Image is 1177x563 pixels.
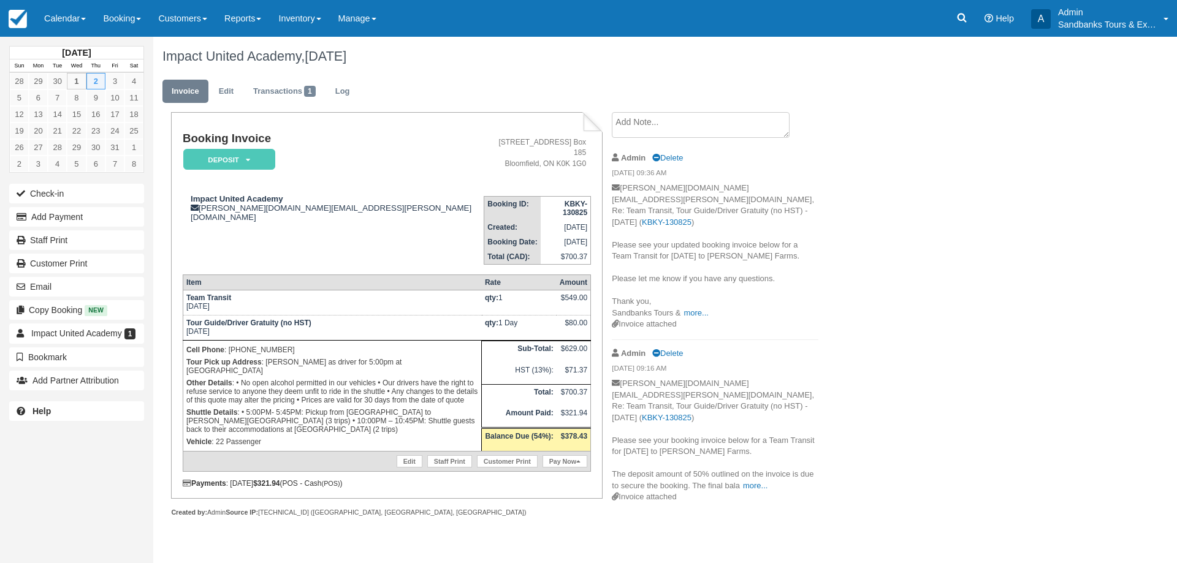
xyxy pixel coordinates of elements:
[482,290,557,315] td: 1
[186,319,311,327] strong: Tour Guide/Driver Gratuity (no HST)
[244,80,325,104] a: Transactions1
[561,432,587,440] strong: $378.43
[612,168,818,181] em: [DATE] 09:36 AM
[996,13,1014,23] span: Help
[322,480,340,487] small: (POS)
[10,156,29,172] a: 2
[186,406,478,436] p: : • 5:00PM- 5:45PM: Pickup from [GEOGRAPHIC_DATA] to [PERSON_NAME][GEOGRAPHIC_DATA] (3 trips) • 1...
[67,139,86,156] a: 29
[29,139,48,156] a: 27
[183,290,481,315] td: [DATE]
[612,319,818,330] div: Invoice attached
[48,89,67,106] a: 7
[191,194,283,203] strong: Impact United Academy
[543,455,587,467] a: Pay Now
[183,479,591,488] div: : [DATE] (POS - Cash )
[29,106,48,123] a: 13
[29,73,48,89] a: 29
[186,346,224,354] strong: Cell Phone
[10,139,29,156] a: 26
[484,249,541,265] th: Total (CAD):
[86,139,105,156] a: 30
[29,59,48,73] th: Mon
[9,230,144,250] a: Staff Print
[183,479,226,488] strong: Payments
[171,508,207,516] strong: Created by:
[162,80,208,104] a: Invoice
[32,406,51,416] b: Help
[183,148,271,171] a: Deposit
[397,455,422,467] a: Edit
[612,378,818,491] p: [PERSON_NAME][DOMAIN_NAME][EMAIL_ADDRESS][PERSON_NAME][DOMAIN_NAME], Re: Team Transit, Tour Guide...
[9,323,144,343] a: Impact United Academy 1
[9,371,144,390] button: Add Partner Attribution
[105,89,124,106] a: 10
[684,308,708,317] a: more...
[557,341,591,363] td: $629.00
[67,123,86,139] a: 22
[541,249,591,265] td: $700.37
[31,328,122,338] span: Impact United Academy
[183,315,481,340] td: [DATE]
[186,379,232,387] strong: Other Details
[10,89,29,106] a: 5
[186,437,211,446] strong: Vehicle
[10,73,29,89] a: 28
[484,235,541,249] th: Booking Date:
[985,14,993,23] i: Help
[427,455,472,467] a: Staff Print
[186,358,262,366] strong: Tour Pick up Address
[9,277,144,297] button: Email
[560,319,587,337] div: $80.00
[186,436,478,448] p: : 22 Passenger
[183,274,481,290] th: Item
[183,132,484,145] h1: Booking Invoice
[105,59,124,73] th: Fri
[652,349,683,358] a: Delete
[124,106,143,123] a: 18
[642,217,691,227] a: KBKY-130825
[541,220,591,235] td: [DATE]
[482,428,557,451] th: Balance Due (54%):
[226,508,258,516] strong: Source IP:
[326,80,359,104] a: Log
[48,139,67,156] a: 28
[86,156,105,172] a: 6
[186,408,237,417] strong: Shuttle Details
[105,156,124,172] a: 7
[124,328,136,339] span: 1
[162,49,1027,64] h1: Impact United Academy,
[86,59,105,73] th: Thu
[48,59,67,73] th: Tue
[482,315,557,340] td: 1 Day
[171,508,602,517] div: Admin [TECHNICAL_ID] ([GEOGRAPHIC_DATA], [GEOGRAPHIC_DATA], [GEOGRAPHIC_DATA])
[1058,18,1156,31] p: Sandbanks Tours & Experiences
[482,274,557,290] th: Rate
[105,139,124,156] a: 31
[557,274,591,290] th: Amount
[67,59,86,73] th: Wed
[482,341,557,363] th: Sub-Total:
[85,305,107,316] span: New
[86,73,105,89] a: 2
[86,89,105,106] a: 9
[210,80,243,104] a: Edit
[541,235,591,249] td: [DATE]
[621,153,646,162] strong: Admin
[9,184,144,203] button: Check-in
[612,491,818,503] div: Invoice attached
[9,300,144,320] button: Copy Booking New
[482,406,557,428] th: Amount Paid:
[124,73,143,89] a: 4
[743,481,768,490] a: more...
[304,86,316,97] span: 1
[48,123,67,139] a: 21
[9,254,144,273] a: Customer Print
[67,156,86,172] a: 5
[62,48,91,58] strong: [DATE]
[67,89,86,106] a: 8
[9,207,144,227] button: Add Payment
[183,149,275,170] em: Deposit
[105,106,124,123] a: 17
[10,59,29,73] th: Sun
